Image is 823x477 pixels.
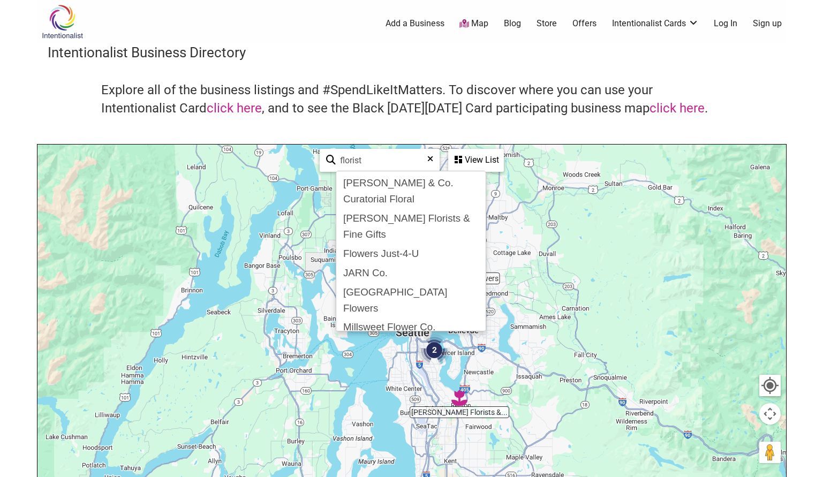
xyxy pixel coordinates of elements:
[449,150,503,170] div: View List
[714,18,737,29] a: Log In
[418,334,450,366] div: 2
[339,244,483,263] div: Flowers Just-4-U
[537,18,557,29] a: Store
[504,18,521,29] a: Blog
[339,317,483,337] div: Millsweet Flower Co.
[48,43,776,62] h3: Intentionalist Business Directory
[207,101,262,116] a: click here
[451,390,467,406] div: Cugini Florists & Fine Gifts
[101,81,722,117] h4: Explore all of the business listings and #SpendLikeItMatters. To discover where you can use your ...
[612,18,699,29] a: Intentionalist Cards
[759,403,781,425] button: Map camera controls
[37,4,88,39] img: Intentionalist
[459,18,488,30] a: Map
[336,150,433,171] input: Type to find and filter...
[320,149,440,172] div: Type to search and filter
[759,442,781,463] button: Drag Pegman onto the map to open Street View
[339,209,483,244] div: [PERSON_NAME] Florists & Fine Gifts
[753,18,782,29] a: Sign up
[386,18,444,29] a: Add a Business
[759,375,781,396] button: Your Location
[448,149,504,172] div: See a list of the visible businesses
[339,263,483,283] div: JARN Co.
[339,283,483,318] div: [GEOGRAPHIC_DATA] Flowers
[572,18,597,29] a: Offers
[339,173,483,209] div: [PERSON_NAME] & Co. Curatorial Floral
[650,101,705,116] a: click here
